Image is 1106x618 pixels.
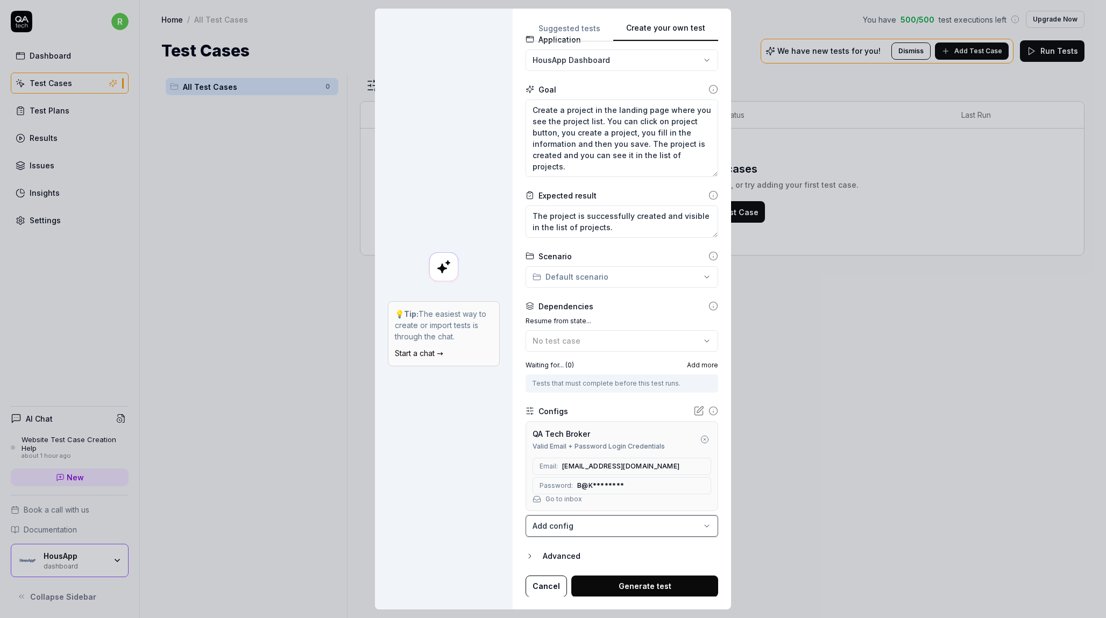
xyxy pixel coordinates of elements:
[687,360,718,370] span: Add more
[538,84,556,95] div: Goal
[533,271,608,282] div: Default scenario
[538,190,597,201] div: Expected result
[562,461,679,471] span: [EMAIL_ADDRESS][DOMAIN_NAME]
[533,494,582,504] button: Go to inbox
[526,576,567,597] button: Cancel
[540,481,573,491] span: Password:
[543,550,718,563] div: Advanced
[533,336,580,345] span: No test case
[571,576,718,597] button: Generate test
[613,22,718,41] button: Create your own test
[395,308,493,342] p: 💡 The easiest way to create or import tests is through the chat.
[538,301,593,312] div: Dependencies
[526,550,718,563] button: Advanced
[404,309,419,318] strong: Tip:
[533,442,665,451] div: Valid Email + Password Login Credentials
[526,266,718,288] button: Default scenario
[545,494,582,504] a: Go to inbox
[526,330,718,352] button: No test case
[395,349,443,358] a: Start a chat →
[526,49,718,71] button: HousApp Dashboard
[526,316,718,326] label: Resume from state...
[533,428,665,439] div: QA Tech Broker
[532,379,712,388] div: Tests that must complete before this test runs.
[540,461,558,471] span: Email:
[538,406,568,417] div: Configs
[526,22,613,41] button: Suggested tests
[533,54,610,66] span: HousApp Dashboard
[538,251,572,262] div: Scenario
[526,360,574,370] label: Waiting for... ( 0 )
